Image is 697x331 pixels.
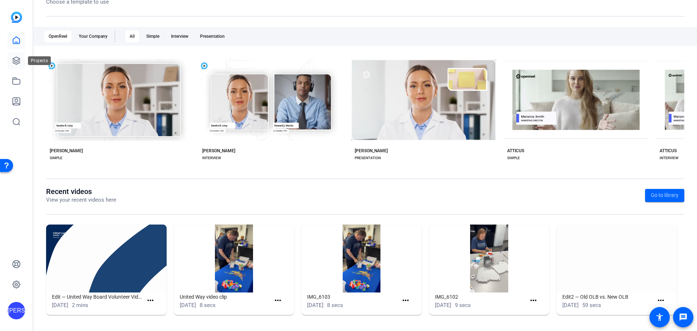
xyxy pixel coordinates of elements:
img: Edit2 — Old OLB vs. New OLB [557,225,677,292]
div: Your Company [74,31,112,42]
h1: United Way video clip [180,292,271,301]
h1: Edit — United Way Board Volunteer Video [52,292,143,301]
a: Go to library [645,189,684,202]
img: IMG_6103 [301,225,422,292]
mat-icon: more_horiz [273,296,282,305]
div: Simple [142,31,164,42]
div: Interview [167,31,193,42]
mat-icon: more_horiz [656,296,665,305]
mat-icon: more_horiz [146,296,155,305]
div: Presentation [196,31,229,42]
mat-icon: more_horiz [401,296,410,305]
div: [PERSON_NAME] [8,302,25,319]
div: ATTICUS [660,148,677,154]
div: SIMPLE [50,155,62,161]
h1: IMG_6102 [435,292,526,301]
span: [DATE] [435,302,451,308]
div: INTERVIEW [202,155,221,161]
img: United Way video clip [174,225,294,292]
img: IMG_6102 [429,225,550,292]
span: 59 secs [582,302,601,308]
h1: Edit2 — Old OLB vs. New OLB [562,292,653,301]
div: PRESENTATION [355,155,381,161]
div: [PERSON_NAME] [355,148,388,154]
span: 2 mins [72,302,88,308]
div: [PERSON_NAME] [50,148,83,154]
div: INTERVIEW [660,155,678,161]
div: SIMPLE [507,155,520,161]
img: blue-gradient.svg [11,12,22,23]
div: [PERSON_NAME] [202,148,235,154]
span: Go to library [651,191,678,199]
span: [DATE] [562,302,579,308]
span: 8 secs [200,302,216,308]
div: All [125,31,139,42]
h1: IMG_6103 [307,292,398,301]
img: Edit — United Way Board Volunteer Video [46,225,167,292]
span: [DATE] [307,302,323,308]
span: 8 secs [327,302,343,308]
mat-icon: accessibility [655,313,664,322]
div: ATTICUS [507,148,524,154]
mat-icon: message [679,313,688,322]
h1: Recent videos [46,187,116,196]
span: 9 secs [455,302,471,308]
span: [DATE] [180,302,196,308]
p: View your recent videos here [46,196,116,204]
div: Projects [28,56,51,65]
mat-icon: more_horiz [529,296,538,305]
div: OpenReel [44,31,72,42]
span: [DATE] [52,302,68,308]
